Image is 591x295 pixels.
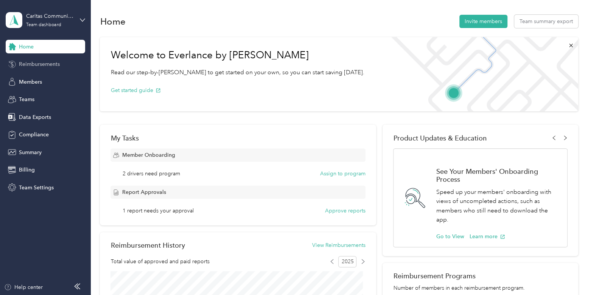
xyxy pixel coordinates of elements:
span: 2 drivers need program [123,170,180,178]
button: Help center [4,283,43,291]
p: Speed up your members' onboarding with views of uncompleted actions, such as members who still ne... [436,187,559,225]
button: Invite members [459,15,507,28]
span: Data Exports [19,113,51,121]
button: View Reimbursements [312,241,365,249]
span: Home [19,43,34,51]
span: Product Updates & Education [393,134,487,142]
span: Billing [19,166,35,174]
button: Approve reports [325,207,365,215]
h1: Home [100,17,125,25]
span: Members [19,78,42,86]
p: Read our step-by-[PERSON_NAME] to get started on your own, so you can start saving [DATE]. [110,68,364,77]
iframe: Everlance-gr Chat Button Frame [549,253,591,295]
span: Summary [19,148,42,156]
span: Compliance [19,131,49,139]
h2: Reimbursement History [110,241,185,249]
span: 1 report needs your approval [123,207,194,215]
button: Learn more [469,233,505,240]
button: Assign to program [320,170,365,178]
button: Get started guide [110,86,161,94]
span: Report Approvals [122,188,166,196]
span: Reimbursements [19,60,60,68]
button: Go to View [436,233,464,240]
div: My Tasks [110,134,365,142]
span: Total value of approved and paid reports [110,258,209,265]
div: Team dashboard [26,23,61,27]
button: Team summary export [514,15,578,28]
p: Number of members in each reimbursement program. [393,284,567,292]
span: Teams [19,95,34,103]
h2: Reimbursement Programs [393,272,567,280]
img: Welcome to everlance [384,37,578,111]
div: Caritas Communities [26,12,73,20]
span: 2025 [338,256,356,267]
h1: See Your Members' Onboarding Process [436,167,559,183]
h1: Welcome to Everlance by [PERSON_NAME] [110,49,364,61]
span: Team Settings [19,184,54,192]
span: Member Onboarding [122,151,175,159]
